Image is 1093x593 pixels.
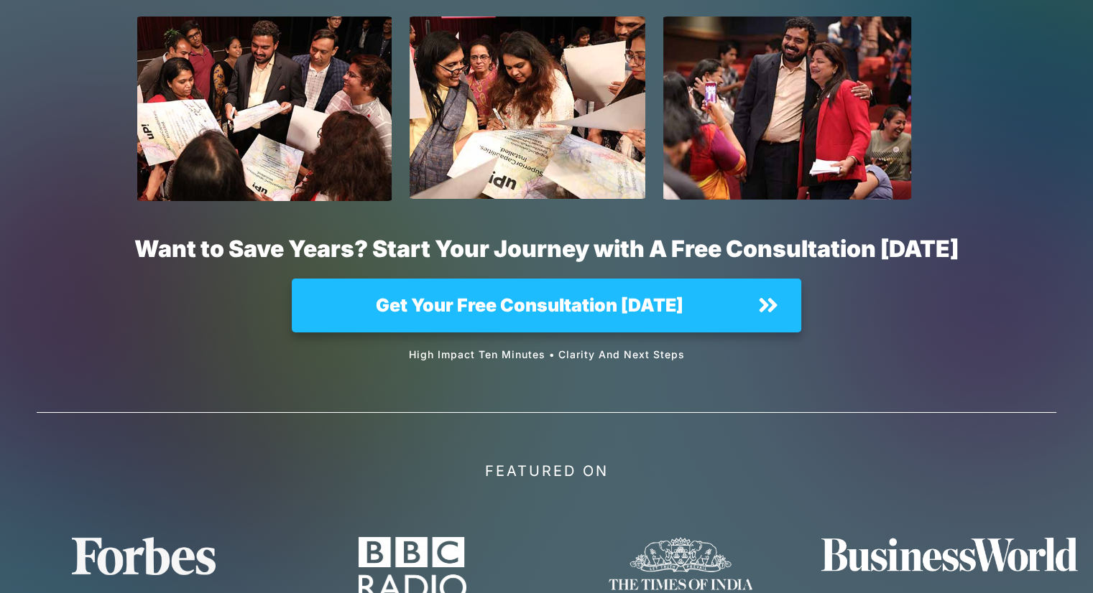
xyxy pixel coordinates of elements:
[134,235,959,263] strong: Want to Save Years? Start Your Journey with A Free Consultation [DATE]
[609,537,752,590] img: Layer-1
[410,17,645,200] img: Harini uP!
[659,17,934,200] img: Antano F
[16,457,1077,504] p: FEATURED ON
[137,17,392,201] img: Antano uP!
[292,279,802,332] a: Get Your Free Consultation [DATE]
[376,294,683,316] strong: Get Your Free Consultation [DATE]
[821,537,1079,571] img: Business world
[409,348,685,360] strong: High Impact Ten Minutes • Clarity And Next Steps
[72,537,216,575] img: Layer 1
